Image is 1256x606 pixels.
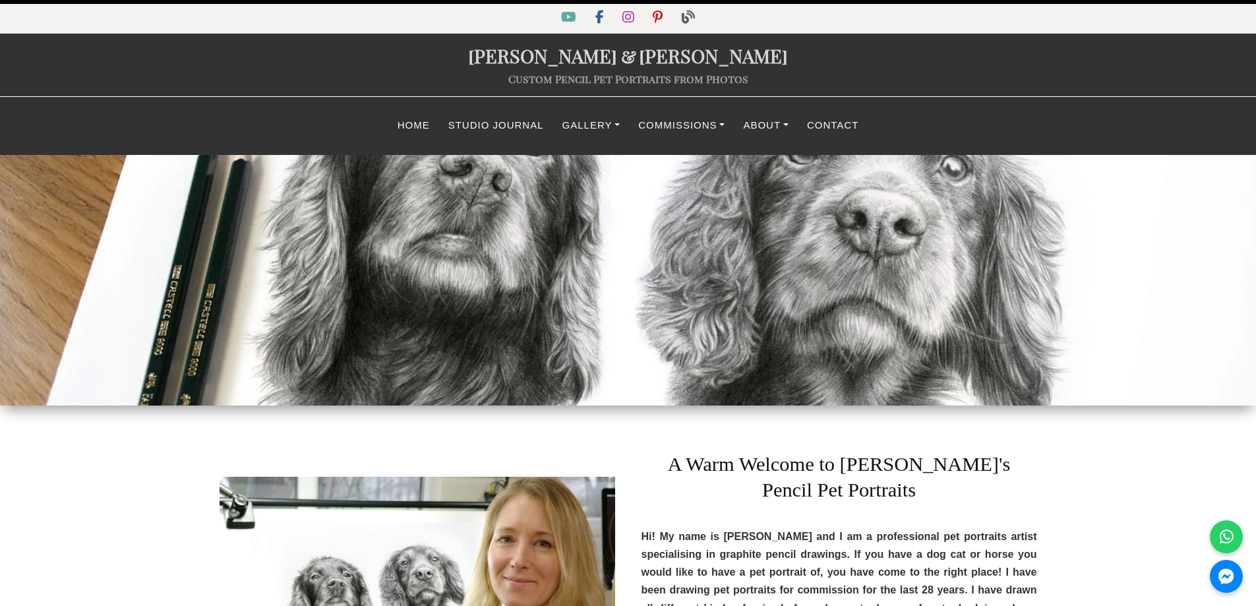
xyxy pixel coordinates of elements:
[587,13,614,24] a: Facebook
[553,113,630,138] a: Gallery
[439,113,553,138] a: Studio Journal
[734,113,798,138] a: About
[1210,520,1243,553] a: WhatsApp
[642,432,1037,511] h1: A Warm Welcome to [PERSON_NAME]'s Pencil Pet Portraits
[645,13,673,24] a: Pinterest
[614,13,645,24] a: Instagram
[629,113,734,138] a: Commissions
[1210,560,1243,593] a: Messenger
[674,13,703,24] a: Blog
[617,43,639,68] span: &
[508,72,748,86] a: Custom Pencil Pet Portraits from Photos
[468,43,788,68] a: [PERSON_NAME]&[PERSON_NAME]
[388,113,439,138] a: Home
[553,13,587,24] a: YouTube
[798,113,868,138] a: Contact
